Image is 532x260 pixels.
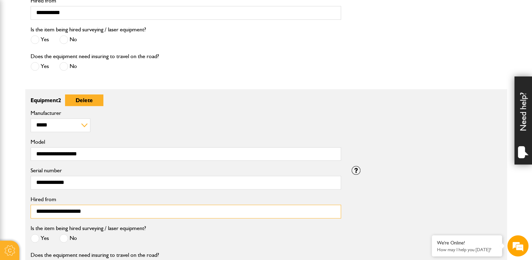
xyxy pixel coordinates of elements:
[31,197,341,202] label: Hired from
[115,4,132,20] div: Minimize live chat window
[31,62,49,71] label: Yes
[514,76,532,165] div: Need help?
[437,247,497,252] p: How may I help you today?
[59,62,77,71] label: No
[9,86,128,101] input: Enter your email address
[31,27,146,32] label: Is the item being hired surveying / laser equipment?
[31,54,159,59] label: Does the equipment need insuring to travel on the road?
[31,35,49,44] label: Yes
[9,128,128,199] textarea: Type your message and hit 'Enter'
[31,234,49,243] label: Yes
[65,94,103,106] button: Delete
[31,139,341,145] label: Model
[31,110,341,116] label: Manufacturer
[58,97,61,104] span: 2
[9,107,128,122] input: Enter your phone number
[59,35,77,44] label: No
[31,225,146,231] label: Is the item being hired surveying / laser equipment?
[96,204,128,214] em: Start Chat
[59,234,77,243] label: No
[9,65,128,81] input: Enter your last name
[31,168,341,173] label: Serial number
[12,39,30,49] img: d_20077148190_company_1631870298795_20077148190
[31,94,341,106] p: Equipment
[437,240,497,246] div: We're Online!
[37,39,118,49] div: Chat with us now
[31,252,159,258] label: Does the equipment need insuring to travel on the road?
